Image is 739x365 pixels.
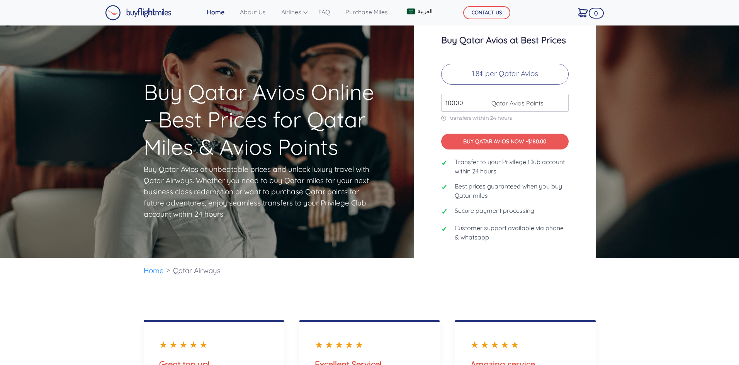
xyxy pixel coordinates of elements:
[441,182,449,193] span: ✓
[455,223,569,242] span: Customer support available via phone & whatsapp
[488,98,544,108] span: Qatar Avios Points
[589,8,604,19] span: 0
[455,157,569,176] span: Transfer to your Privilege Club account within 24 hours
[105,3,172,22] a: Buy Flight Miles Logo
[315,338,424,351] div: ★★★★★
[418,7,433,15] span: العربية
[237,4,269,20] a: About Us
[455,206,534,215] span: Secure payment processing
[441,115,569,121] p: transfers within 24 hours
[278,4,306,20] a: Airlines
[528,138,546,145] span: $180.00
[463,6,510,19] button: CONTACT US
[105,5,172,20] img: Buy Flight Miles Logo
[441,223,449,235] span: ✓
[455,182,569,200] span: Best prices guaranteed when you buy Qatar miles
[159,338,268,351] div: ★★★★★
[407,8,415,14] img: Arabic
[169,258,224,283] li: Qatar Airways
[441,134,569,149] button: BUY QATAR AVIOS NOW -$180.00
[144,34,384,161] h1: Buy Qatar Avios Online - Best Prices for Qatar Miles & Avios Points
[441,64,569,85] p: 1.8¢ per Qatar Avios
[471,338,580,351] div: ★★★★★
[404,4,435,19] a: العربية
[575,4,591,20] a: 0
[578,8,588,17] img: Cart
[144,266,164,275] a: Home
[342,4,391,20] a: Purchase Miles
[441,206,449,217] span: ✓
[441,35,569,45] h3: Buy Qatar Avios at Best Prices
[315,4,333,20] a: FAQ
[204,4,228,20] a: Home
[441,157,449,169] span: ✓
[144,164,372,220] p: Buy Qatar Avios at unbeatable prices and unlock luxury travel with Qatar Airways. Whether you nee...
